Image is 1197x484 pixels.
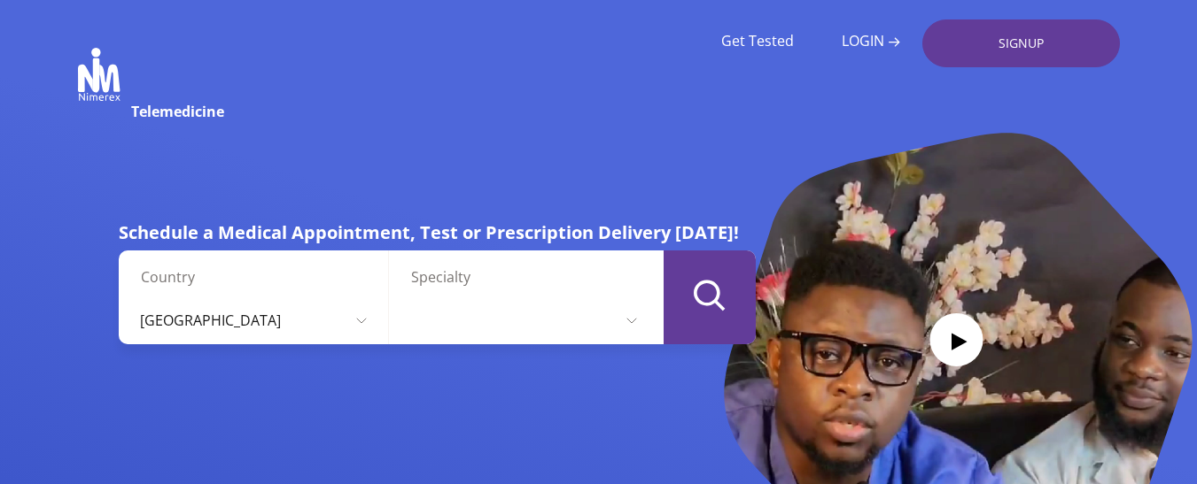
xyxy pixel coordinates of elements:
label: Country [141,266,379,288]
a: LOGIN [842,33,900,50]
label: Specialty [411,266,649,288]
a: SIGNUP [922,19,1120,67]
a: Get Tested [721,33,794,50]
h5: Schedule a Medical Appointment, Test or Prescription Delivery [DATE]! [119,221,756,243]
img: Nimerex [78,48,120,101]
